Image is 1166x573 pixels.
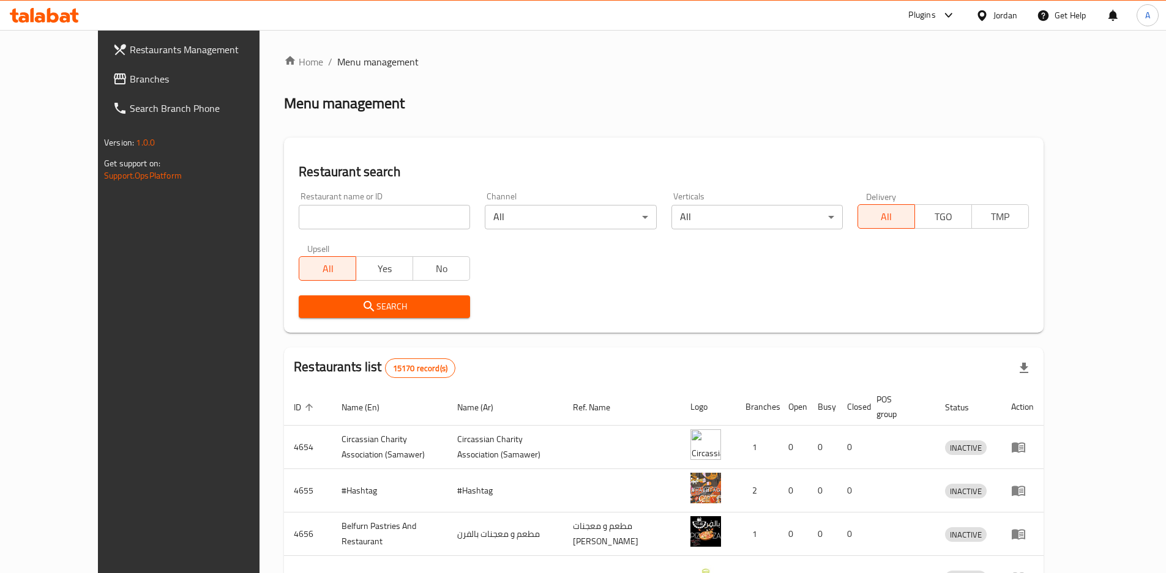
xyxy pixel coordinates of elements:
[104,135,134,150] span: Version:
[284,426,332,469] td: 4654
[361,260,408,278] span: Yes
[690,516,721,547] img: Belfurn Pastries And Restaurant
[284,512,332,556] td: 4656
[1011,440,1034,454] div: Menu
[284,469,332,512] td: 4655
[681,388,736,426] th: Logo
[837,426,867,469] td: 0
[284,54,323,69] a: Home
[945,484,987,498] div: INACTIVE
[299,256,356,281] button: All
[837,512,867,556] td: 0
[307,244,330,253] label: Upsell
[356,256,413,281] button: Yes
[690,429,721,460] img: ​Circassian ​Charity ​Association​ (Samawer)
[130,72,283,86] span: Branches
[993,9,1017,22] div: Jordan
[808,388,837,426] th: Busy
[573,400,626,415] span: Ref. Name
[876,392,921,421] span: POS group
[1011,527,1034,541] div: Menu
[837,469,867,512] td: 0
[736,388,779,426] th: Branches
[1145,9,1150,22] span: A
[284,94,405,113] h2: Menu management
[284,54,1044,69] nav: breadcrumb
[447,469,563,512] td: #Hashtag
[308,299,460,314] span: Search
[945,527,987,542] div: INACTIVE
[945,528,987,542] span: INACTIVE
[299,205,470,229] input: Search for restaurant name or ID..
[736,426,779,469] td: 1
[977,208,1024,226] span: TMP
[779,388,808,426] th: Open
[294,358,455,378] h2: Restaurants list
[863,208,910,226] span: All
[342,400,395,415] span: Name (En)
[386,363,455,374] span: 15170 record(s)
[736,512,779,556] td: 1
[736,469,779,512] td: 2
[299,163,1029,181] h2: Restaurant search
[971,204,1029,229] button: TMP
[304,260,351,278] span: All
[866,192,897,201] label: Delivery
[908,8,935,23] div: Plugins
[103,94,293,123] a: Search Branch Phone
[779,512,808,556] td: 0
[914,204,972,229] button: TGO
[385,358,455,378] div: Total records count
[1001,388,1044,426] th: Action
[858,204,915,229] button: All
[808,512,837,556] td: 0
[332,512,447,556] td: Belfurn Pastries And Restaurant
[103,35,293,64] a: Restaurants Management
[328,54,332,69] li: /
[337,54,419,69] span: Menu management
[945,441,987,455] span: INACTIVE
[136,135,155,150] span: 1.0.0
[837,388,867,426] th: Closed
[671,205,843,229] div: All
[104,168,182,183] a: Support.OpsPlatform
[130,101,283,116] span: Search Branch Phone
[103,64,293,94] a: Branches
[690,473,721,503] img: #Hashtag
[945,400,985,415] span: Status
[779,469,808,512] td: 0
[485,205,656,229] div: All
[920,208,967,226] span: TGO
[332,469,447,512] td: #Hashtag
[779,426,808,469] td: 0
[1011,483,1034,498] div: Menu
[413,256,470,281] button: No
[563,512,681,556] td: مطعم و معجنات [PERSON_NAME]
[1009,353,1039,383] div: Export file
[447,426,563,469] td: ​Circassian ​Charity ​Association​ (Samawer)
[945,484,987,498] span: INACTIVE
[332,426,447,469] td: ​Circassian ​Charity ​Association​ (Samawer)
[130,42,283,57] span: Restaurants Management
[104,155,160,171] span: Get support on:
[418,260,465,278] span: No
[808,426,837,469] td: 0
[808,469,837,512] td: 0
[299,295,470,318] button: Search
[447,512,563,556] td: مطعم و معجنات بالفرن
[294,400,317,415] span: ID
[457,400,509,415] span: Name (Ar)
